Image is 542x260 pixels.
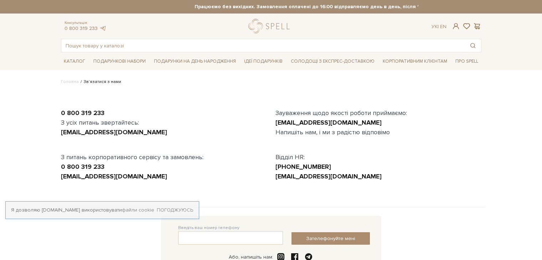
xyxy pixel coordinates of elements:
span: Про Spell [453,56,481,67]
a: 0 800 319 233 [64,25,98,31]
span: Ідеї подарунків [241,56,285,67]
span: Подарунки на День народження [151,56,239,67]
a: [EMAIL_ADDRESS][DOMAIN_NAME] [275,172,382,180]
a: [EMAIL_ADDRESS][DOMAIN_NAME] [275,119,382,126]
button: Зателефонуйте мені [291,232,370,245]
a: logo [248,19,293,33]
span: Консультація: [64,21,107,25]
div: Ук [432,24,446,30]
span: Каталог [61,56,88,67]
span: | [438,24,439,30]
span: Подарункові набори [91,56,149,67]
div: Зауваження щодо якості роботи приймаємо: Напишіть нам, і ми з радістю відповімо Відділ HR: [271,108,486,181]
a: Головна [61,79,79,84]
input: Пошук товару у каталозі [61,39,465,52]
a: файли cookie [122,207,154,213]
a: [EMAIL_ADDRESS][DOMAIN_NAME] [61,172,167,180]
div: Я дозволяю [DOMAIN_NAME] використовувати [6,207,199,213]
a: Погоджуюсь [157,207,193,213]
a: 0 800 319 233 [61,163,104,171]
a: [PHONE_NUMBER] [275,163,331,171]
a: Корпоративним клієнтам [380,55,450,67]
a: telegram [99,25,107,31]
button: Пошук товару у каталозі [465,39,481,52]
a: 0 800 319 233 [61,109,104,117]
a: En [440,24,446,30]
label: Введіть ваш номер телефону [178,225,239,231]
div: З усіх питань звертайтесь: З питань корпоративного сервісу та замовлень: [57,108,271,181]
a: Солодощі з експрес-доставкою [288,55,377,67]
li: Зв’язатися з нами [79,79,121,85]
a: [EMAIL_ADDRESS][DOMAIN_NAME] [61,128,167,136]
